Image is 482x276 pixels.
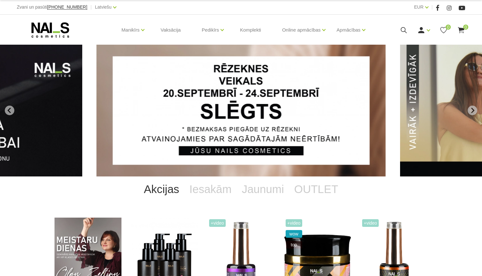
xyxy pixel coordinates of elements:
a: Manikīrs [121,17,140,43]
span: 0 [446,25,451,30]
a: 0 [457,26,465,34]
a: 0 [440,26,448,34]
a: OUTLET [289,176,343,202]
a: Jaunumi [237,176,289,202]
a: Vaksācija [156,15,186,45]
a: Apmācības [337,17,361,43]
a: Akcijas [139,176,184,202]
span: | [432,3,433,11]
a: Pedikīrs [202,17,219,43]
li: 1 of 13 [96,45,385,176]
span: +Video [362,219,379,227]
span: wow [286,230,302,238]
button: Go to last slide [5,106,14,115]
a: Latviešu [95,3,112,11]
span: top [286,241,302,249]
span: | [91,3,92,11]
a: [PHONE_NUMBER] [47,5,87,10]
a: Iesakām [184,176,237,202]
span: [PHONE_NUMBER] [47,4,87,10]
span: 0 [463,25,468,30]
span: +Video [286,219,302,227]
div: Zvani un pasūti [17,3,87,11]
a: EUR [414,3,424,11]
a: Online apmācības [282,17,321,43]
span: +Video [209,219,226,227]
button: Next slide [468,106,477,115]
a: Komplekti [235,15,266,45]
